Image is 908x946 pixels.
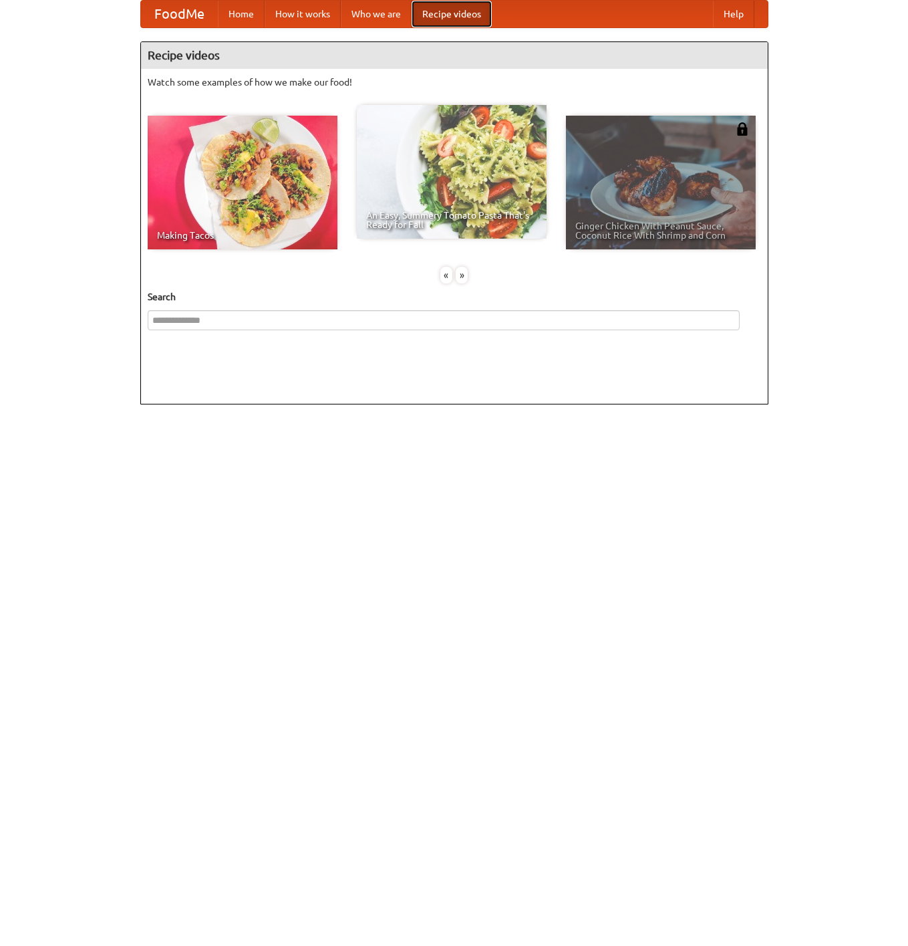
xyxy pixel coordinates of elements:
div: « [440,267,452,283]
img: 483408.png [736,122,749,136]
a: Who we are [341,1,412,27]
p: Watch some examples of how we make our food! [148,76,761,89]
div: » [456,267,468,283]
a: Help [713,1,754,27]
a: Recipe videos [412,1,492,27]
a: How it works [265,1,341,27]
span: An Easy, Summery Tomato Pasta That's Ready for Fall [366,211,537,229]
a: Making Tacos [148,116,337,249]
a: An Easy, Summery Tomato Pasta That's Ready for Fall [357,105,547,239]
h5: Search [148,290,761,304]
a: FoodMe [141,1,218,27]
h4: Recipe videos [141,42,768,69]
a: Home [218,1,265,27]
span: Making Tacos [157,231,328,240]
